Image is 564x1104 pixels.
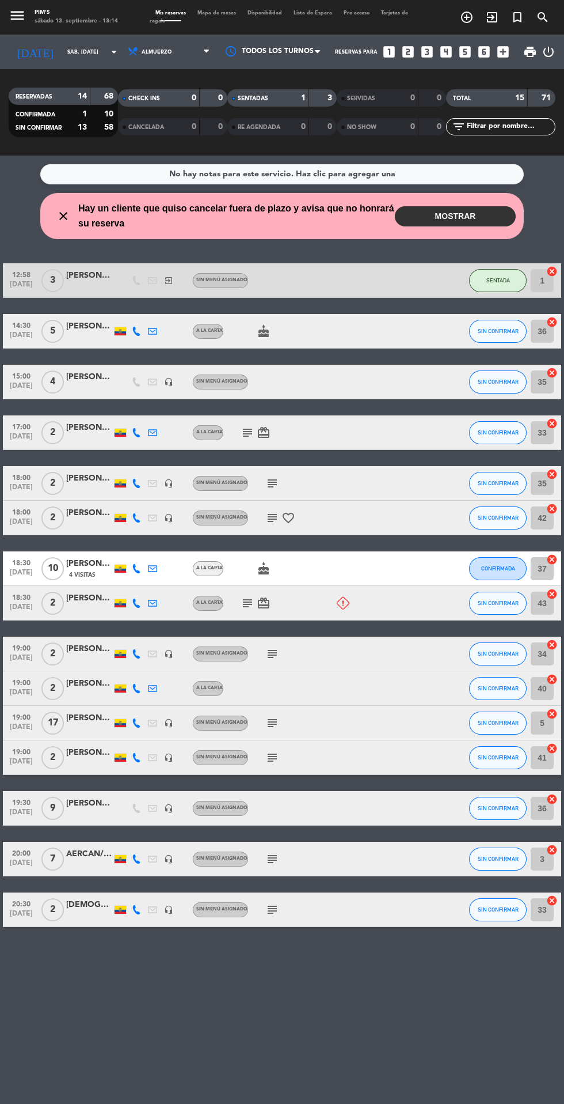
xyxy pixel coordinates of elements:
span: 2 [41,592,64,615]
span: Almuerzo [142,49,172,55]
div: [PERSON_NAME] [66,506,112,520]
div: LOG OUT [542,35,555,69]
span: Reservas para [335,49,378,55]
span: Sin menú asignado [196,481,247,485]
span: Sin menú asignado [196,806,247,810]
span: [DATE] [7,603,36,617]
i: headset_mic [164,649,173,659]
strong: 10 [104,110,116,118]
span: 2 [41,421,64,444]
i: looks_4 [439,44,454,59]
span: [DATE] [7,910,36,923]
span: 20:00 [7,846,36,859]
div: [PERSON_NAME] [66,677,112,690]
i: cancel [546,639,558,651]
span: A la Carta [196,600,223,605]
span: SERVIDAS [347,96,375,101]
span: 19:00 [7,744,36,758]
i: looks_3 [420,44,435,59]
strong: 58 [104,123,116,131]
i: headset_mic [164,855,173,864]
i: cancel [546,708,558,720]
i: search [536,10,550,24]
span: [DATE] [7,331,36,345]
span: A la Carta [196,686,223,690]
i: headset_mic [164,479,173,488]
span: Mapa de mesas [192,10,242,16]
span: 18:30 [7,590,36,603]
span: SIN CONFIRMAR [478,429,519,436]
span: Pre-acceso [338,10,375,16]
button: SIN CONFIRMAR [469,592,527,615]
i: turned_in_not [510,10,524,24]
span: [DATE] [7,758,36,771]
span: Hay un cliente que quiso cancelar fuera de plazo y avisa que no honrará su reserva [78,201,395,231]
button: SIN CONFIRMAR [469,642,527,666]
span: Mis reservas [150,10,192,16]
i: looks_two [401,44,416,59]
i: cancel [546,316,558,328]
div: [PERSON_NAME] [66,269,112,282]
span: SIN CONFIRMAR [478,685,519,691]
span: SENTADA [486,277,510,283]
i: subject [241,596,254,610]
div: [PERSON_NAME] [66,557,112,570]
span: print [523,45,537,59]
span: 7 [41,848,64,871]
button: SIN CONFIRMAR [469,506,527,530]
strong: 0 [192,94,196,102]
i: cancel [546,793,558,805]
strong: 0 [192,123,196,131]
i: filter_list [452,120,466,134]
span: 19:00 [7,710,36,723]
span: Sin menú asignado [196,379,247,384]
button: SIN CONFIRMAR [469,421,527,444]
i: exit_to_app [164,276,173,285]
div: [PERSON_NAME] [66,370,112,384]
i: arrow_drop_down [107,45,121,59]
span: SIN CONFIRMAR [478,480,519,486]
span: 18:00 [7,470,36,483]
span: 4 Visitas [69,570,96,580]
button: SIN CONFIRMAR [469,677,527,700]
i: add_box [496,44,510,59]
i: subject [265,903,279,917]
button: MOSTRAR [395,206,516,226]
i: cancel [546,418,558,429]
span: [DATE] [7,689,36,702]
i: subject [265,647,279,661]
span: Disponibilidad [242,10,288,16]
span: [DATE] [7,483,36,497]
button: SIN CONFIRMAR [469,746,527,769]
i: headset_mic [164,377,173,387]
i: headset_mic [164,753,173,762]
strong: 0 [327,123,334,131]
i: cake [257,562,270,576]
i: cake [257,324,270,338]
span: CANCELADA [128,124,164,130]
div: [PERSON_NAME] [66,472,112,485]
button: SIN CONFIRMAR [469,320,527,343]
i: cancel [546,266,558,277]
span: 2 [41,677,64,700]
i: subject [241,426,254,440]
strong: 71 [542,94,553,102]
span: Lista de Espera [288,10,338,16]
div: No hay notas para este servicio. Haz clic para agregar una [169,168,395,181]
span: 2 [41,746,64,769]
div: sábado 13. septiembre - 13:14 [35,17,118,26]
span: 14:30 [7,318,36,331]
span: 19:00 [7,641,36,654]
span: CONFIRMADA [481,565,515,572]
span: 4 [41,370,64,394]
strong: 0 [437,94,444,102]
span: 19:30 [7,795,36,808]
span: SIN CONFIRMAR [478,651,519,657]
span: [DATE] [7,433,36,446]
button: SIN CONFIRMAR [469,712,527,735]
i: menu [9,7,26,24]
span: Sin menú asignado [196,515,247,520]
span: 18:00 [7,505,36,518]
i: subject [265,852,279,866]
div: [PERSON_NAME] [66,642,112,656]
